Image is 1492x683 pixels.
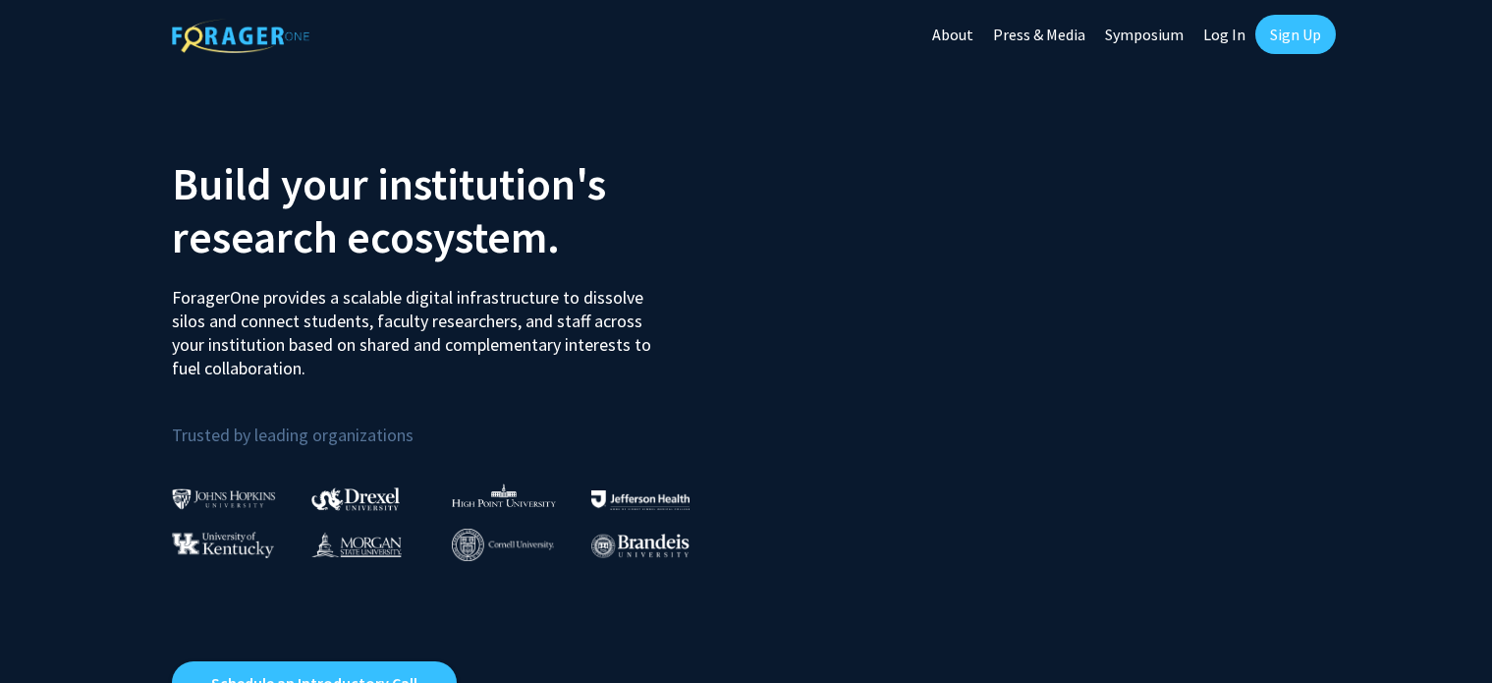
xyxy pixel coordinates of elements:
p: Trusted by leading organizations [172,396,732,450]
img: Thomas Jefferson University [591,490,690,509]
img: ForagerOne Logo [172,19,309,53]
img: Cornell University [452,529,554,561]
img: Drexel University [311,487,400,510]
h2: Build your institution's research ecosystem. [172,157,732,263]
img: Johns Hopkins University [172,488,276,509]
img: University of Kentucky [172,532,274,558]
a: Sign Up [1255,15,1336,54]
p: ForagerOne provides a scalable digital infrastructure to dissolve silos and connect students, fac... [172,271,665,380]
img: Brandeis University [591,534,690,558]
img: High Point University [452,484,556,507]
img: Morgan State University [311,532,402,557]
